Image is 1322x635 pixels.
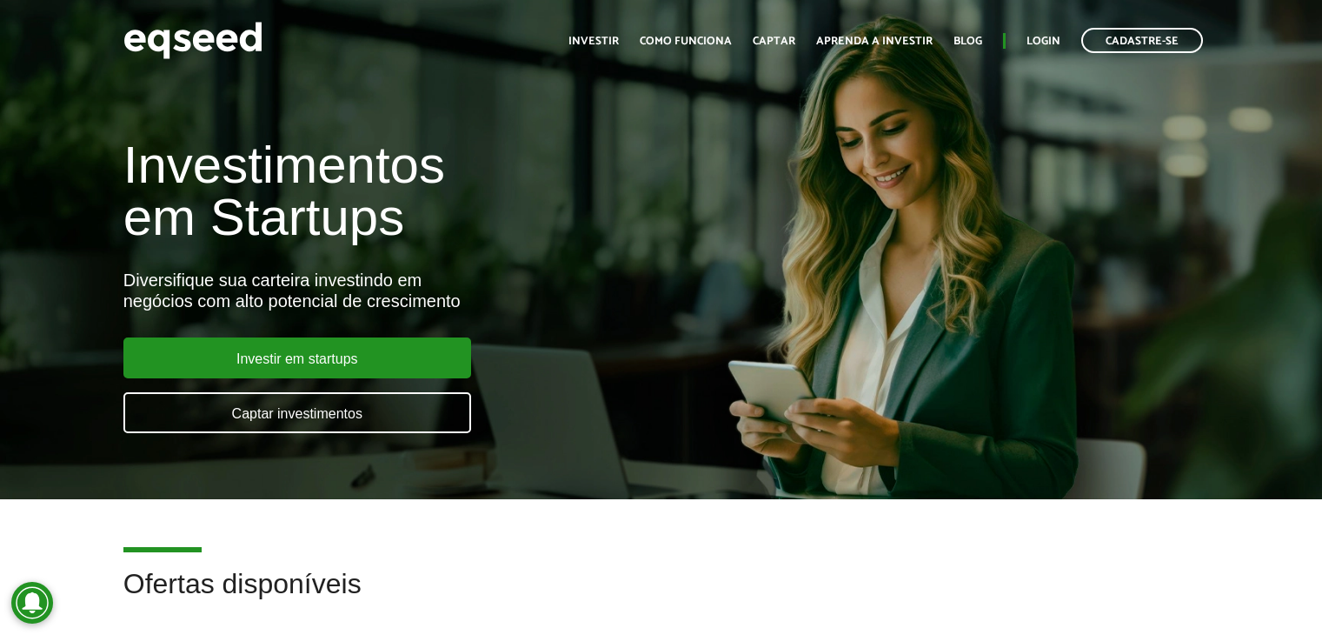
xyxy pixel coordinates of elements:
[753,36,795,47] a: Captar
[568,36,619,47] a: Investir
[123,139,759,244] h1: Investimentos em Startups
[123,17,262,63] img: EqSeed
[123,569,1199,625] h2: Ofertas disponíveis
[640,36,732,47] a: Como funciona
[1081,28,1203,53] a: Cadastre-se
[123,338,471,378] a: Investir em startups
[1026,36,1060,47] a: Login
[123,270,759,311] div: Diversifique sua carteira investindo em negócios com alto potencial de crescimento
[953,36,982,47] a: Blog
[816,36,933,47] a: Aprenda a investir
[123,392,471,433] a: Captar investimentos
